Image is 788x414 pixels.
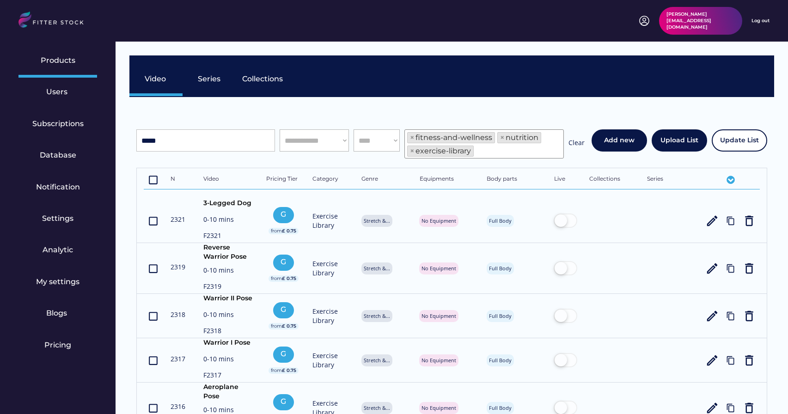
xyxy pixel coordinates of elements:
text: crop_din [147,174,159,186]
div: 0-10 mins [203,310,254,322]
div: £ 0.75 [282,367,296,374]
div: F2321 [203,231,254,243]
div: Exercise Library [312,351,349,369]
button: edit [705,262,719,275]
div: 0-10 mins [203,215,254,226]
div: Log out [751,18,770,24]
li: nutrition [497,132,541,143]
text: crop_din [147,402,159,414]
div: from [271,275,282,282]
div: Warrior I Pose [203,338,254,350]
div: Full Body [489,265,512,272]
div: 0-10 mins [203,266,254,277]
button: crop_din [147,262,159,275]
div: G [275,304,292,315]
div: Stretch &... [364,357,390,364]
button: crop_din [147,173,159,187]
div: Collections [242,74,283,84]
div: 2319 [171,262,191,272]
div: Full Body [489,312,512,319]
div: Series [198,74,221,84]
div: £ 0.75 [282,228,296,234]
div: Exercise Library [312,307,349,325]
div: G [275,257,292,267]
div: 2316 [171,402,191,411]
div: Video [145,74,168,84]
li: fitness-and-wellness [407,132,495,143]
div: F2319 [203,282,254,293]
div: 2321 [171,215,191,224]
span: × [500,134,505,141]
div: Warrior II Pose [203,294,254,305]
div: Stretch &... [364,217,390,224]
div: Equipments [420,175,475,184]
button: delete_outline [742,309,756,323]
div: Live [554,175,577,184]
text: crop_din [147,262,159,274]
div: £ 0.75 [282,275,296,282]
div: Stretch &... [364,265,390,272]
div: Pricing Tier [266,175,301,184]
div: 2317 [171,354,191,364]
div: Products [41,55,75,66]
div: Clear [568,138,585,150]
button: crop_din [147,353,159,367]
div: No Equipment [421,217,456,224]
div: Full Body [489,404,512,411]
div: G [275,349,292,359]
img: profile-circle.svg [639,15,650,26]
div: Settings [42,213,73,224]
button: crop_din [147,309,159,323]
div: Database [40,150,76,160]
div: Analytic [43,245,73,255]
text: crop_din [147,310,159,322]
div: Pricing [44,340,71,350]
div: N [171,175,191,184]
div: Full Body [489,217,512,224]
div: from [271,323,282,329]
div: No Equipment [421,265,456,272]
div: Full Body [489,357,512,364]
div: 3-Legged Dog [203,199,254,210]
div: Stretch &... [364,312,390,319]
div: My settings [36,277,79,287]
div: No Equipment [421,312,456,319]
button: edit [705,214,719,228]
div: Users [46,87,69,97]
div: Body parts [487,175,542,184]
div: Genre [361,175,408,184]
div: F2317 [203,371,254,382]
button: delete_outline [742,214,756,228]
button: Add new [592,129,647,152]
div: 2318 [171,310,191,319]
div: [PERSON_NAME][EMAIL_ADDRESS][DOMAIN_NAME] [666,11,735,30]
text: crop_din [147,354,159,366]
div: Exercise Library [312,212,349,230]
div: Notification [36,182,80,192]
button: edit [705,309,719,323]
div: £ 0.75 [282,323,296,329]
text: crop_din [147,215,159,226]
div: Category [312,175,349,184]
div: Blogs [46,308,69,318]
div: Reverse Warrior Pose [203,243,254,261]
text: delete_outline [742,353,756,367]
div: G [275,209,292,219]
div: No Equipment [421,357,456,364]
div: No Equipment [421,404,456,411]
div: Series [647,175,693,184]
img: LOGO.svg [18,12,92,30]
span: × [410,147,415,155]
div: from [271,367,282,374]
button: delete_outline [742,262,756,275]
div: G [275,396,292,407]
div: F2318 [203,326,254,338]
button: crop_din [147,214,159,228]
div: from [271,228,282,234]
